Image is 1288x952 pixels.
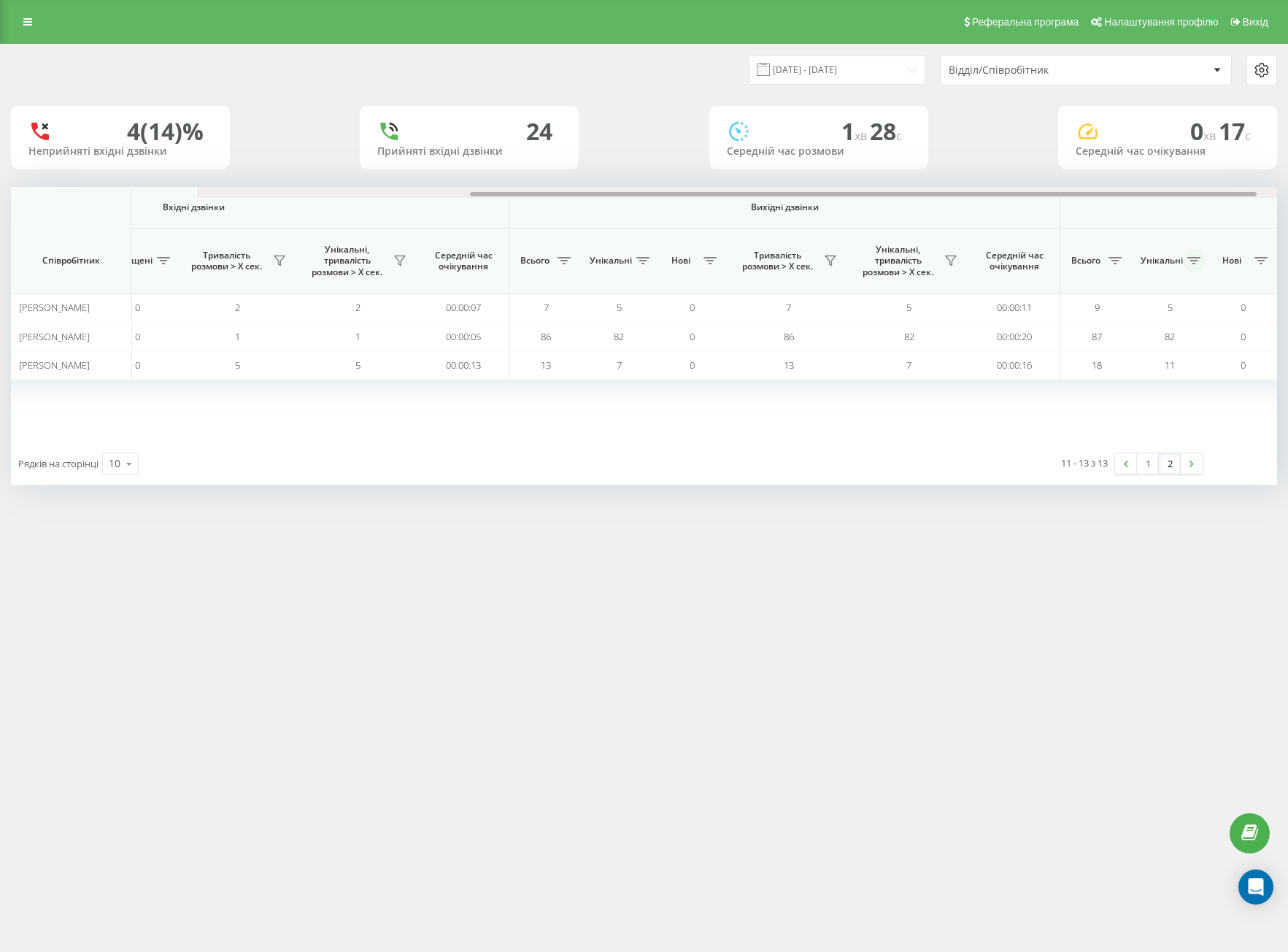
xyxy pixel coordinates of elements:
[135,301,140,314] span: 0
[1214,255,1250,266] span: Нові
[690,330,695,343] span: 0
[1241,358,1246,372] span: 0
[23,255,118,266] span: Співробітник
[544,201,1026,213] span: Вихідні дзвінки
[517,255,553,266] span: Всього
[1245,128,1251,144] span: c
[541,330,551,343] span: 86
[19,330,90,343] span: [PERSON_NAME]
[736,250,820,272] span: Тривалість розмови > Х сек.
[690,358,695,372] span: 0
[786,301,791,314] span: 7
[1238,870,1273,905] div: Open Intercom Messenger
[856,244,940,278] span: Унікальні, тривалість розмови > Х сек.
[355,330,360,343] span: 1
[1190,115,1219,147] span: 0
[429,250,498,272] span: Середній час очікування
[784,358,794,372] span: 13
[904,330,914,343] span: 82
[1095,301,1100,314] span: 9
[185,250,269,272] span: Тривалість розмови > Х сек.
[1203,128,1219,144] span: хв
[663,255,699,266] span: Нові
[109,456,120,471] div: 10
[727,145,911,158] div: Середній час розмови
[1165,358,1175,372] span: 11
[1141,255,1183,266] span: Унікальні
[1092,330,1102,343] span: 87
[1241,330,1246,343] span: 0
[906,358,911,372] span: 7
[949,64,1123,77] div: Відділ/Співробітник
[784,330,794,343] span: 86
[980,250,1049,272] span: Середній час очікування
[1219,115,1251,147] span: 17
[19,301,90,314] span: [PERSON_NAME]
[1165,330,1175,343] span: 82
[305,244,389,278] span: Унікальні, тривалість розмови > Х сек.
[127,118,204,145] div: 4 (14)%
[135,330,140,343] span: 0
[1168,301,1173,314] span: 5
[690,301,695,314] span: 0
[617,358,622,372] span: 7
[544,301,549,314] span: 7
[235,330,240,343] span: 1
[1137,453,1159,474] a: 1
[855,128,870,144] span: хв
[617,301,622,314] span: 5
[355,358,360,372] span: 5
[541,358,551,372] span: 13
[19,358,90,372] span: [PERSON_NAME]
[1061,456,1108,470] div: 11 - 13 з 13
[418,351,509,380] td: 00:00:13
[870,115,902,147] span: 28
[969,322,1060,350] td: 00:00:20
[1159,453,1181,474] a: 2
[377,145,561,158] div: Прийняті вхідні дзвінки
[135,358,140,372] span: 0
[1092,358,1102,372] span: 18
[969,351,1060,380] td: 00:00:16
[418,293,509,322] td: 00:00:07
[1104,16,1218,28] span: Налаштування профілю
[1243,16,1268,28] span: Вихід
[1241,301,1246,314] span: 0
[614,330,624,343] span: 82
[1076,145,1260,158] div: Середній час очікування
[28,145,212,158] div: Неприйняті вхідні дзвінки
[418,322,509,350] td: 00:00:05
[969,293,1060,322] td: 00:00:11
[526,118,552,145] div: 24
[841,115,870,147] span: 1
[18,457,99,470] span: Рядків на сторінці
[906,301,911,314] span: 5
[235,301,240,314] span: 2
[896,128,902,144] span: c
[235,358,240,372] span: 5
[355,301,360,314] span: 2
[590,255,632,266] span: Унікальні
[972,16,1079,28] span: Реферальна програма
[1068,255,1104,266] span: Всього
